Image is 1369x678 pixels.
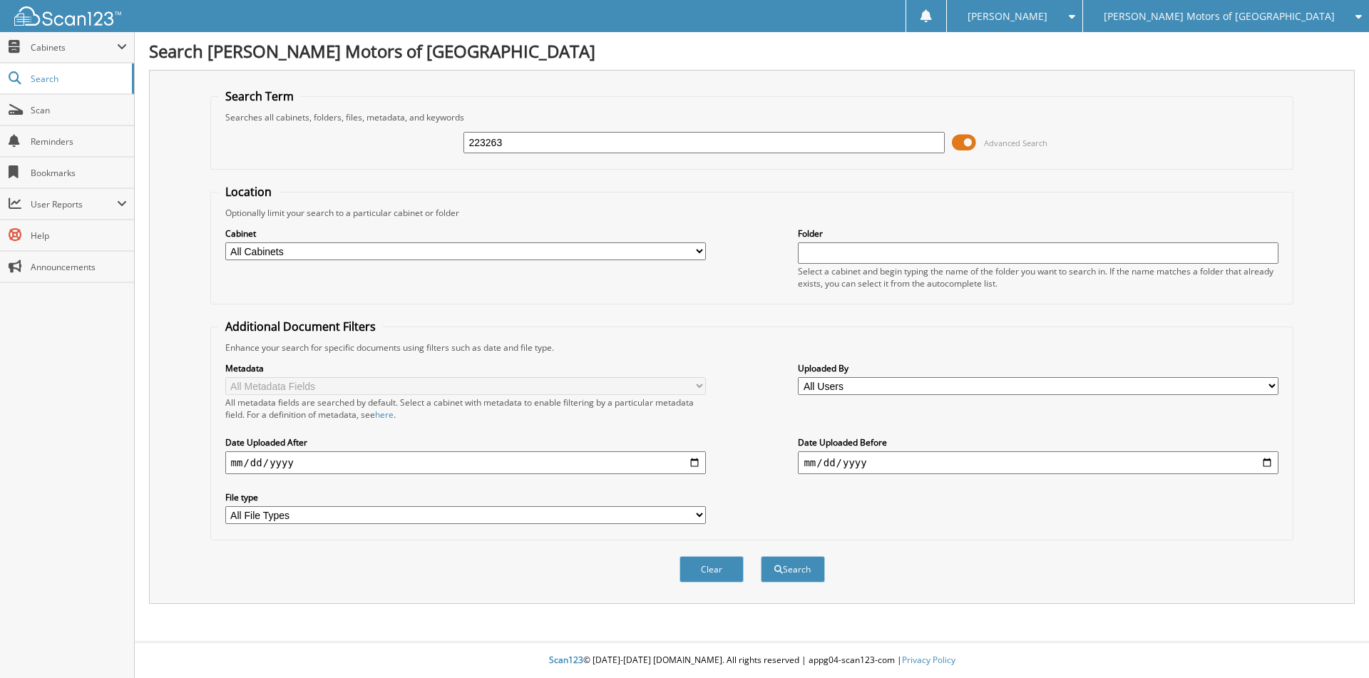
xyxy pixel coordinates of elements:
[135,643,1369,678] div: © [DATE]-[DATE] [DOMAIN_NAME]. All rights reserved | appg04-scan123-com |
[31,198,117,210] span: User Reports
[902,654,955,666] a: Privacy Policy
[225,227,706,240] label: Cabinet
[549,654,583,666] span: Scan123
[798,265,1278,289] div: Select a cabinet and begin typing the name of the folder you want to search in. If the name match...
[984,138,1047,148] span: Advanced Search
[798,436,1278,448] label: Date Uploaded Before
[680,556,744,582] button: Clear
[31,230,127,242] span: Help
[225,491,706,503] label: File type
[798,362,1278,374] label: Uploaded By
[31,167,127,179] span: Bookmarks
[1298,610,1369,678] iframe: Chat Widget
[31,41,117,53] span: Cabinets
[1104,12,1335,21] span: [PERSON_NAME] Motors of [GEOGRAPHIC_DATA]
[218,207,1286,219] div: Optionally limit your search to a particular cabinet or folder
[31,261,127,273] span: Announcements
[225,396,706,421] div: All metadata fields are searched by default. Select a cabinet with metadata to enable filtering b...
[218,341,1286,354] div: Enhance your search for specific documents using filters such as date and file type.
[218,88,301,104] legend: Search Term
[31,104,127,116] span: Scan
[225,451,706,474] input: start
[798,227,1278,240] label: Folder
[761,556,825,582] button: Search
[149,39,1355,63] h1: Search [PERSON_NAME] Motors of [GEOGRAPHIC_DATA]
[968,12,1047,21] span: [PERSON_NAME]
[31,135,127,148] span: Reminders
[375,409,394,421] a: here
[225,436,706,448] label: Date Uploaded After
[798,451,1278,474] input: end
[225,362,706,374] label: Metadata
[218,111,1286,123] div: Searches all cabinets, folders, files, metadata, and keywords
[218,184,279,200] legend: Location
[31,73,125,85] span: Search
[218,319,383,334] legend: Additional Document Filters
[14,6,121,26] img: scan123-logo-white.svg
